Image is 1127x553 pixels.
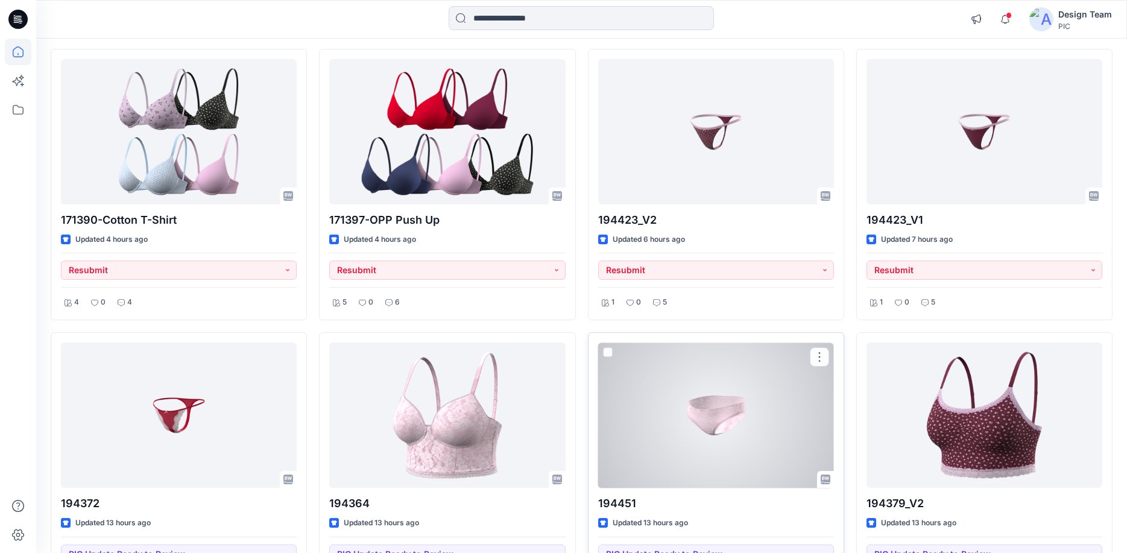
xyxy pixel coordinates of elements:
[663,296,667,309] p: 5
[344,233,416,246] p: Updated 4 hours ago
[395,296,400,309] p: 6
[344,517,419,529] p: Updated 13 hours ago
[329,212,565,229] p: 171397-OPP Push Up
[1058,22,1112,31] div: PIC
[75,233,148,246] p: Updated 4 hours ago
[61,59,297,204] a: 171390-Cotton T-Shirt
[61,343,297,488] a: 194372
[1029,7,1053,31] img: avatar
[329,59,565,204] a: 171397-OPP Push Up
[343,296,347,309] p: 5
[880,296,883,309] p: 1
[867,495,1102,512] p: 194379_V2
[75,517,151,529] p: Updated 13 hours ago
[61,495,297,512] p: 194372
[636,296,641,309] p: 0
[867,212,1102,229] p: 194423_V1
[867,59,1102,204] a: 194423_V1
[881,517,956,529] p: Updated 13 hours ago
[904,296,909,309] p: 0
[613,233,685,246] p: Updated 6 hours ago
[598,343,834,488] a: 194451
[881,233,953,246] p: Updated 7 hours ago
[867,343,1102,488] a: 194379_V2
[61,212,297,229] p: 171390-Cotton T-Shirt
[74,296,79,309] p: 4
[1058,7,1112,22] div: Design Team
[611,296,614,309] p: 1
[101,296,106,309] p: 0
[368,296,373,309] p: 0
[329,343,565,488] a: 194364
[329,495,565,512] p: 194364
[598,495,834,512] p: 194451
[613,517,688,529] p: Updated 13 hours ago
[598,212,834,229] p: 194423_V2
[127,296,132,309] p: 4
[931,296,935,309] p: 5
[598,59,834,204] a: 194423_V2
